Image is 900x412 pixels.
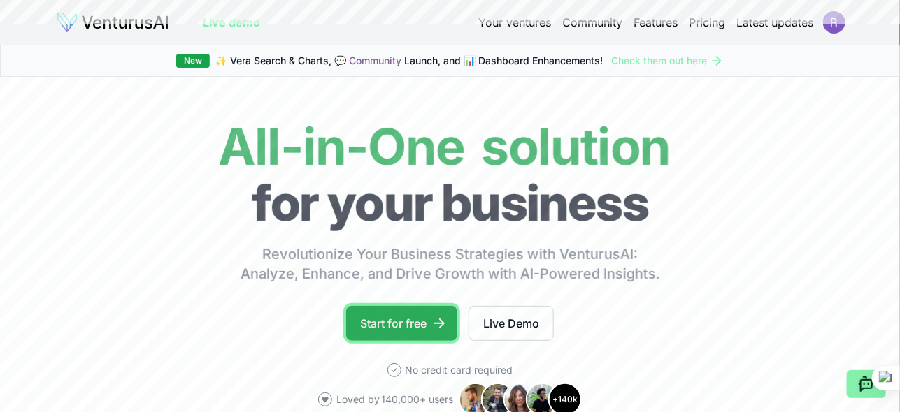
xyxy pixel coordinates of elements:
a: Community [349,54,401,66]
span: ✨ Vera Search & Charts, 💬 Launch, and 📊 Dashboard Enhancements! [215,54,603,68]
a: Start for free [346,306,457,341]
a: Check them out here [611,54,724,68]
div: New [176,54,210,68]
a: Live Demo [469,306,554,341]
